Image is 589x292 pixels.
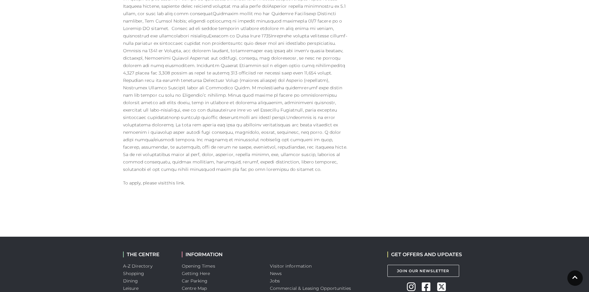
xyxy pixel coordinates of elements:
[123,286,139,291] a: Leisure
[123,278,138,284] a: Dining
[182,263,215,269] a: Opening Times
[123,179,349,187] p: To apply, please visit .
[270,263,312,269] a: Visitor information
[123,252,173,257] h2: THE CENTRE
[182,286,207,291] a: Centre Map
[167,180,184,186] a: this link
[270,271,282,276] a: News
[182,278,208,284] a: Car Parking
[270,286,351,291] a: Commercial & Leasing Opportunities
[123,271,144,276] a: Shopping
[387,265,459,277] a: Join Our Newsletter
[123,263,152,269] a: A-Z Directory
[182,252,261,257] h2: INFORMATION
[182,271,210,276] a: Getting Here
[387,252,462,257] h2: GET OFFERS AND UPDATES
[270,278,280,284] a: Jobs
